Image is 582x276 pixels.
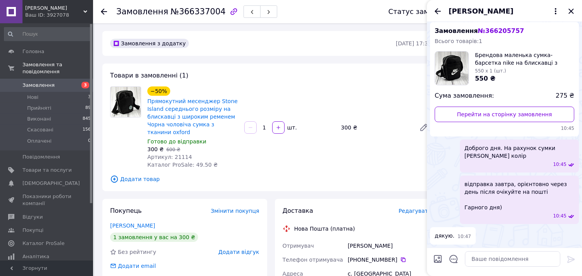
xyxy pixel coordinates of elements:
[22,240,64,247] span: Каталог ProSale
[338,122,413,133] div: 300 ₴
[346,239,433,253] div: [PERSON_NAME]
[147,162,218,168] span: Каталог ProSale: 49.50 ₴
[147,146,164,152] span: 300 ₴
[88,138,91,145] span: 0
[22,214,43,221] span: Відгуки
[396,40,432,47] time: [DATE] 17:39
[22,61,93,75] span: Замовлення та повідомлення
[22,180,80,187] span: [DEMOGRAPHIC_DATA]
[435,232,454,240] span: дякую.
[27,138,52,145] span: Оплачені
[110,207,142,214] span: Покупець
[211,208,259,214] span: Змінити покупця
[22,167,72,174] span: Товари та послуги
[556,91,574,100] span: 275 ₴
[22,227,43,234] span: Покупці
[88,94,91,101] span: 3
[147,154,192,160] span: Артикул: 21114
[110,223,155,229] a: [PERSON_NAME]
[283,243,314,249] span: Отримувач
[147,86,170,96] div: −50%
[22,253,49,260] span: Аналітика
[435,38,482,44] span: Всього товарів: 1
[283,257,343,263] span: Телефон отримувача
[465,180,574,211] span: відправка завтра, орієнтовно через день після очікуйте на пошті Гарного дня)
[22,193,72,207] span: Показники роботи компанії
[110,233,198,242] div: 1 замовлення у вас на 300 ₴
[283,207,313,214] span: Доставка
[83,116,91,122] span: 845
[435,91,494,100] span: Сума замовлення:
[449,254,459,264] button: Відкрити шаблони відповідей
[27,116,51,122] span: Виконані
[85,105,91,112] span: 89
[171,7,226,16] span: №366337004
[147,138,206,145] span: Готово до відправки
[147,98,238,135] a: Прямокутний месенджер Stone Island середнього розміру на блискавці з широким ременем Чорна чолові...
[435,125,574,132] span: 10:45 12.10.2025
[22,48,44,55] span: Головна
[101,8,107,16] div: Повернутися назад
[292,225,357,233] div: Нова Пошта (платна)
[25,12,93,19] div: Ваш ID: 3927078
[116,7,168,16] span: Замовлення
[25,5,83,12] span: Dannemi
[435,52,468,85] img: 6840266144_w100_h100_brendovaya-malenkaya-sumka.jpg
[83,126,91,133] span: 156
[416,120,432,135] a: Редагувати
[449,6,513,16] span: [PERSON_NAME]
[81,82,89,88] span: 3
[111,87,141,117] img: Прямокутний месенджер Stone Island середнього розміру на блискавці з широким ременем Чорна чолові...
[435,107,574,122] a: Перейти на сторінку замовлення
[435,27,524,34] span: Замовлення
[285,124,298,131] div: шт.
[433,7,442,16] button: Назад
[22,154,60,160] span: Повідомлення
[218,249,259,255] span: Додати відгук
[117,262,157,270] div: Додати email
[465,144,574,160] span: Доброго дня. На рахунок сумки [PERSON_NAME] колір
[478,27,524,34] span: № 366205757
[449,6,560,16] button: [PERSON_NAME]
[399,208,432,214] span: Редагувати
[110,72,188,79] span: Товари в замовленні (1)
[166,147,180,152] span: 600 ₴
[110,39,189,48] div: Замовлення з додатку
[475,75,496,82] span: 550 ₴
[389,8,460,16] div: Статус замовлення
[22,82,55,89] span: Замовлення
[348,256,432,264] div: [PHONE_NUMBER]
[458,233,471,240] span: 10:47 12.10.2025
[27,126,54,133] span: Скасовані
[27,105,51,112] span: Прийняті
[566,7,576,16] button: Закрити
[475,51,574,67] span: Брендова маленька сумка-барсетка nike на блискавці з безліччю відділень Універсальна сумка-барсетка
[553,161,566,168] span: 10:45 12.10.2025
[4,27,92,41] input: Пошук
[475,68,506,74] span: 550 x 1 (шт.)
[110,175,432,183] span: Додати товар
[27,94,38,101] span: Нові
[118,249,156,255] span: Без рейтингу
[553,213,566,219] span: 10:45 12.10.2025
[109,262,157,270] div: Додати email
